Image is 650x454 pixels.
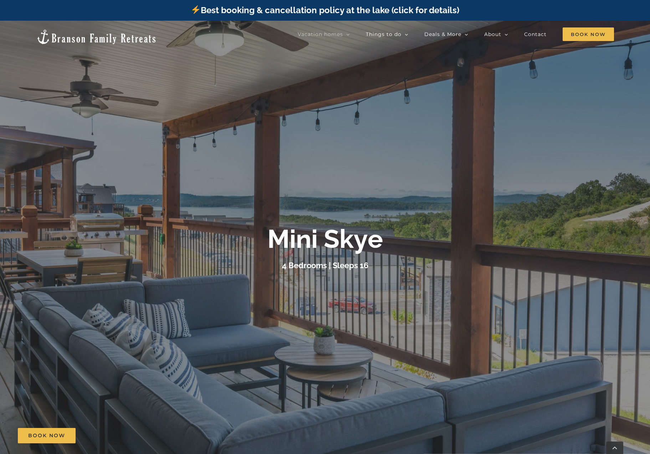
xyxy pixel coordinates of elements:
[484,32,501,37] span: About
[366,27,408,41] a: Things to do
[298,32,343,37] span: Vacation homes
[28,433,65,439] span: Book Now
[191,5,459,15] a: Best booking & cancellation policy at the lake (click for details)
[366,32,401,37] span: Things to do
[18,428,76,443] a: Book Now
[424,32,461,37] span: Deals & More
[36,29,157,45] img: Branson Family Retreats Logo
[563,27,614,41] span: Book Now
[282,261,368,270] h3: 4 Bedrooms | Sleeps 16
[191,5,200,14] img: ⚡️
[484,27,508,41] a: About
[267,224,383,254] b: Mini Skye
[524,27,547,41] a: Contact
[298,27,614,41] nav: Main Menu
[524,32,547,37] span: Contact
[424,27,468,41] a: Deals & More
[298,27,350,41] a: Vacation homes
